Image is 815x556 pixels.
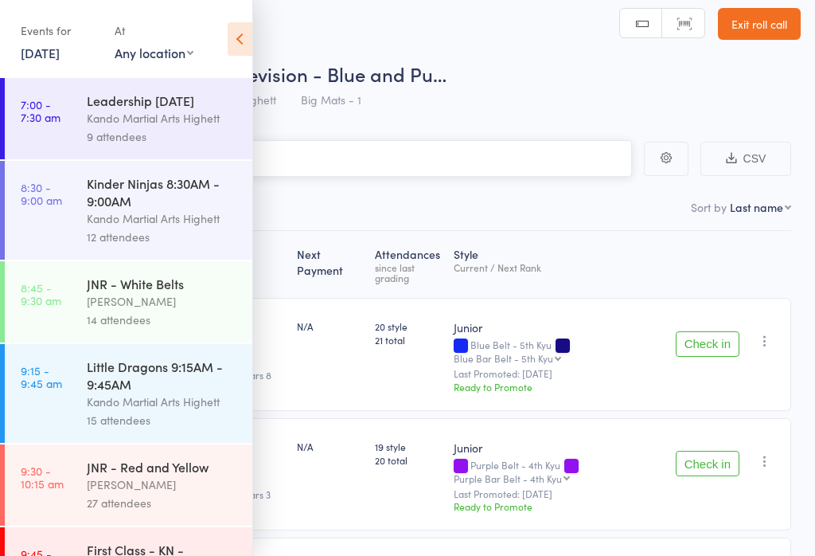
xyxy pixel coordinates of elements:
[676,331,739,357] button: Check in
[21,364,62,390] time: 9:15 - 9:45 am
[21,281,61,307] time: 8:45 - 9:30 am
[454,440,663,456] div: Junior
[21,98,60,123] time: 7:00 - 7:30 am
[158,61,446,87] span: Grading Revision - Blue and Pu…
[115,18,193,44] div: At
[115,44,193,61] div: Any location
[87,393,239,411] div: Kando Martial Arts Highett
[454,353,553,363] div: Blue Bar Belt - 5th Kyu
[24,140,632,177] input: Search by name
[21,464,64,490] time: 9:30 - 10:15 am
[5,78,252,159] a: 7:00 -7:30 amLeadership [DATE]Kando Martial Arts Highett9 attendees
[454,473,562,484] div: Purple Bar Belt - 4th Kyu
[454,499,663,513] div: Ready to Promote
[87,476,239,494] div: [PERSON_NAME]
[375,440,441,453] span: 19 style
[87,275,239,292] div: JNR - White Belts
[454,339,663,363] div: Blue Belt - 5th Kyu
[5,444,252,526] a: 9:30 -10:15 amJNR - Red and Yellow[PERSON_NAME]27 attendees
[87,494,239,512] div: 27 attendees
[291,238,369,291] div: Next Payment
[454,319,663,335] div: Junior
[5,261,252,343] a: 8:45 -9:30 amJNR - White Belts[PERSON_NAME]14 attendees
[297,440,362,453] div: N/A
[5,161,252,260] a: 8:30 -9:00 amKinder Ninjas 8:30AM - 9:00AMKando Martial Arts Highett12 attendees
[87,292,239,311] div: [PERSON_NAME]
[691,199,727,215] label: Sort by
[87,127,239,146] div: 9 attendees
[454,488,663,499] small: Last Promoted: [DATE]
[87,411,239,429] div: 15 attendees
[21,181,62,206] time: 8:30 - 9:00 am
[5,344,252,443] a: 9:15 -9:45 amLittle Dragons 9:15AM - 9:45AMKando Martial Arts Highett15 attendees
[730,199,783,215] div: Last name
[375,262,441,283] div: since last grading
[454,460,663,484] div: Purple Belt - 4th Kyu
[87,109,239,127] div: Kando Martial Arts Highett
[454,368,663,379] small: Last Promoted: [DATE]
[301,92,361,108] span: Big Mats - 1
[454,262,663,272] div: Current / Next Rank
[700,142,791,176] button: CSV
[369,238,447,291] div: Atten­dances
[87,174,239,209] div: Kinder Ninjas 8:30AM - 9:00AM
[87,228,239,246] div: 12 attendees
[21,18,99,44] div: Events for
[375,319,441,333] span: 20 style
[87,311,239,329] div: 14 attendees
[454,380,663,394] div: Ready to Promote
[21,44,60,61] a: [DATE]
[87,92,239,109] div: Leadership [DATE]
[676,451,739,476] button: Check in
[87,209,239,228] div: Kando Martial Arts Highett
[87,458,239,476] div: JNR - Red and Yellow
[375,333,441,347] span: 21 total
[375,453,441,467] span: 20 total
[447,238,669,291] div: Style
[718,8,801,40] a: Exit roll call
[297,319,362,333] div: N/A
[87,358,239,393] div: Little Dragons 9:15AM - 9:45AM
